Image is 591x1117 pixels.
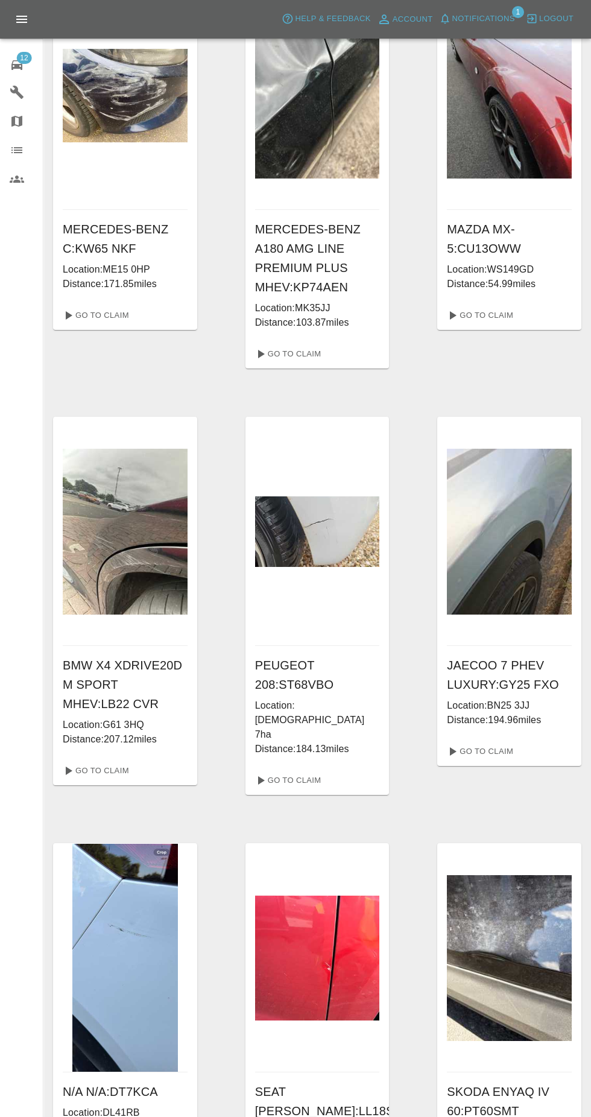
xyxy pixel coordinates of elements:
h6: JAECOO 7 PHEV LUXURY : GY25 FXO [447,656,572,694]
a: Go To Claim [250,771,324,790]
p: Location: ME15 0HP [63,262,188,277]
h6: MERCEDES-BENZ A180 AMG LINE PREMIUM PLUS MHEV : KP74AEN [255,220,380,297]
h6: BMW X4 XDRIVE20D M SPORT MHEV : LB22 CVR [63,656,188,714]
a: Go To Claim [442,306,516,325]
a: Account [374,10,436,29]
p: Location: WS149GD [447,262,572,277]
p: Distance: 171.85 miles [63,277,188,291]
span: Help & Feedback [295,12,370,26]
p: Location: [DEMOGRAPHIC_DATA] 7ha [255,698,380,742]
button: Notifications [436,10,518,28]
button: Help & Feedback [279,10,373,28]
a: Go To Claim [58,306,132,325]
p: Location: G61 3HQ [63,718,188,732]
button: Logout [523,10,577,28]
p: Location: BN25 3JJ [447,698,572,713]
p: Location: MK35JJ [255,301,380,315]
p: Distance: 184.13 miles [255,742,380,756]
h6: N/A N/A : DT7KCA [63,1082,188,1101]
p: Distance: 103.87 miles [255,315,380,330]
a: Go To Claim [442,742,516,761]
p: Distance: 54.99 miles [447,277,572,291]
a: Go To Claim [250,344,324,364]
h6: MAZDA MX-5 : CU13OWW [447,220,572,258]
span: 1 [512,6,524,18]
h6: MERCEDES-BENZ C : KW65 NKF [63,220,188,258]
h6: PEUGEOT 208 : ST68VBO [255,656,380,694]
span: 12 [16,52,31,64]
p: Distance: 194.96 miles [447,713,572,727]
p: Distance: 207.12 miles [63,732,188,747]
span: Logout [539,12,574,26]
a: Go To Claim [58,761,132,780]
span: Notifications [452,12,515,26]
span: Account [393,13,433,27]
button: Open drawer [7,5,36,34]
